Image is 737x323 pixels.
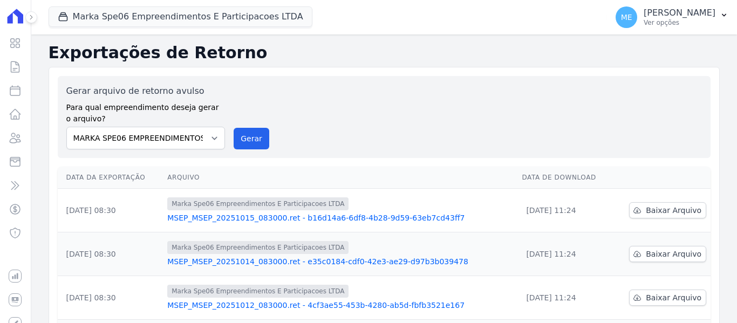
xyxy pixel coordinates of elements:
[644,18,715,27] p: Ver opções
[607,2,737,32] button: ME [PERSON_NAME] Ver opções
[629,290,706,306] a: Baixar Arquivo
[167,197,349,210] span: Marka Spe06 Empreendimentos E Participacoes LTDA
[517,276,612,320] td: [DATE] 11:24
[517,232,612,276] td: [DATE] 11:24
[629,246,706,262] a: Baixar Arquivo
[621,13,632,21] span: ME
[58,167,163,189] th: Data da Exportação
[167,241,349,254] span: Marka Spe06 Empreendimentos E Participacoes LTDA
[66,85,226,98] label: Gerar arquivo de retorno avulso
[167,212,513,223] a: MSEP_MSEP_20251015_083000.ret - b16d14a6-6df8-4b28-9d59-63eb7cd43ff7
[163,167,517,189] th: Arquivo
[167,285,349,298] span: Marka Spe06 Empreendimentos E Participacoes LTDA
[646,292,701,303] span: Baixar Arquivo
[167,256,513,267] a: MSEP_MSEP_20251014_083000.ret - e35c0184-cdf0-42e3-ae29-d97b3b039478
[646,205,701,216] span: Baixar Arquivo
[58,232,163,276] td: [DATE] 08:30
[49,6,312,27] button: Marka Spe06 Empreendimentos E Participacoes LTDA
[167,300,513,311] a: MSEP_MSEP_20251012_083000.ret - 4cf3ae55-453b-4280-ab5d-fbfb3521e167
[646,249,701,259] span: Baixar Arquivo
[58,189,163,232] td: [DATE] 08:30
[517,189,612,232] td: [DATE] 11:24
[58,276,163,320] td: [DATE] 08:30
[49,43,720,63] h2: Exportações de Retorno
[66,98,226,125] label: Para qual empreendimento deseja gerar o arquivo?
[517,167,612,189] th: Data de Download
[644,8,715,18] p: [PERSON_NAME]
[629,202,706,218] a: Baixar Arquivo
[234,128,269,149] button: Gerar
